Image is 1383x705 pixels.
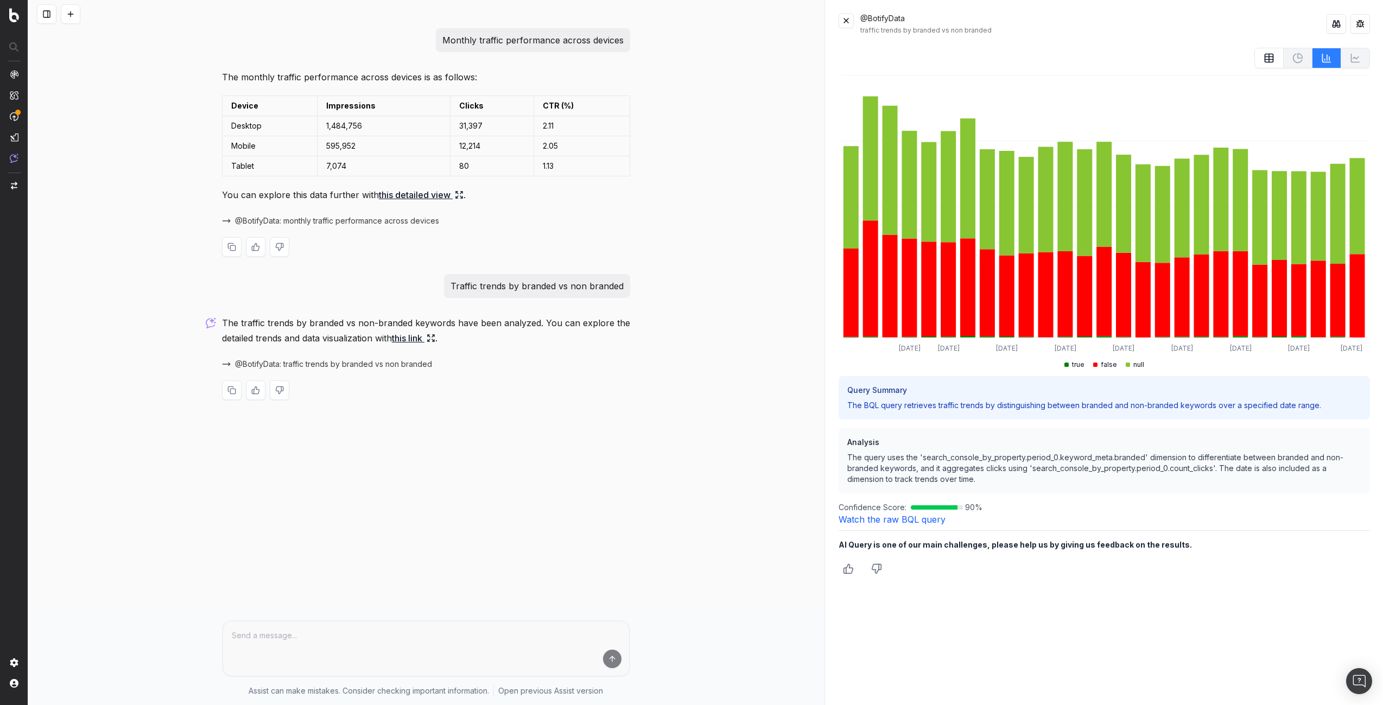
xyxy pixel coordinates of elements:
button: Not available for current data [1341,48,1370,68]
p: You can explore this data further with . [222,187,630,202]
td: 80 [450,156,534,176]
button: Thumbs down [867,559,886,579]
span: true [1072,360,1084,369]
a: Open previous Assist version [498,685,603,696]
tspan: [DATE] [1288,344,1310,352]
tspan: [DATE] [1341,344,1362,352]
button: table [1254,48,1284,68]
img: Studio [10,133,18,142]
p: The query uses the 'search_console_by_property.period_0.keyword_meta.branded' dimension to differ... [847,452,1361,485]
p: Assist can make mistakes. Consider checking important information. [249,685,489,696]
button: @BotifyData: monthly traffic performance across devices [222,215,452,226]
td: Device [222,96,317,116]
img: Switch project [11,182,17,189]
a: Watch the raw BQL query [839,514,946,525]
td: 31,397 [450,116,534,136]
td: 1.13 [534,156,630,176]
h3: Analysis [847,437,1361,448]
td: Desktop [222,116,317,136]
img: Intelligence [10,91,18,100]
p: The traffic trends by branded vs non-branded keywords have been analyzed. You can explore the det... [222,315,630,346]
td: Tablet [222,156,317,176]
td: 595,952 [318,136,450,156]
img: Activation [10,112,18,121]
td: 2.11 [534,116,630,136]
p: Traffic trends by branded vs non branded [451,278,624,294]
img: My account [10,679,18,688]
tspan: [DATE] [1113,344,1134,352]
a: this detailed view [379,187,464,202]
tspan: [DATE] [1171,344,1193,352]
span: @BotifyData: traffic trends by branded vs non branded [235,359,432,370]
td: Impressions [318,96,450,116]
p: The BQL query retrieves traffic trends by distinguishing between branded and non-branded keywords... [847,400,1361,411]
tspan: [DATE] [937,344,959,352]
span: 90 % [965,502,982,513]
span: @BotifyData: monthly traffic performance across devices [235,215,439,226]
div: Open Intercom Messenger [1346,668,1372,694]
tspan: [DATE] [1055,344,1076,352]
p: Monthly traffic performance across devices [442,33,624,48]
button: Not available for current data [1284,48,1312,68]
tspan: [DATE] [1229,344,1251,352]
button: Thumbs up [839,559,858,579]
span: false [1101,360,1117,369]
span: Confidence Score: [839,502,906,513]
td: Mobile [222,136,317,156]
img: Botify assist logo [206,317,216,328]
img: Setting [10,658,18,667]
td: 2.05 [534,136,630,156]
img: Botify logo [9,8,19,22]
td: 1,484,756 [318,116,450,136]
button: BarChart [1312,48,1341,68]
button: @BotifyData: traffic trends by branded vs non branded [222,359,445,370]
span: null [1133,360,1144,369]
h3: Query Summary [847,385,1361,396]
div: @BotifyData [860,13,1327,35]
td: 7,074 [318,156,450,176]
tspan: [DATE] [996,344,1018,352]
td: 12,214 [450,136,534,156]
a: this link [392,331,435,346]
td: CTR (%) [534,96,630,116]
p: The monthly traffic performance across devices is as follows: [222,69,630,85]
img: Analytics [10,70,18,79]
img: Assist [10,154,18,163]
div: traffic trends by branded vs non branded [860,26,1327,35]
td: Clicks [450,96,534,116]
b: AI Query is one of our main challenges, please help us by giving us feedback on the results. [839,540,1192,549]
tspan: [DATE] [899,344,921,352]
